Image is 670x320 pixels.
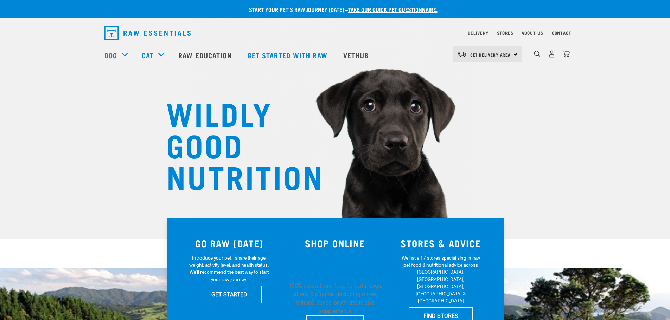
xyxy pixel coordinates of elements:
[470,53,511,56] span: Set Delivery Area
[392,238,490,249] h3: STORES & ADVICE
[241,41,336,69] a: Get started with Raw
[497,32,513,34] a: Stores
[104,50,117,60] a: Dog
[548,50,555,58] img: user.png
[166,97,307,191] h1: WILDLY GOOD NUTRITION
[468,32,488,34] a: Delivery
[552,32,572,34] a: Contact
[171,41,240,69] a: Raw Education
[286,238,384,249] h3: SHOP ONLINE
[99,23,572,43] nav: dropdown navigation
[286,282,384,315] p: 100% natural, raw food for cats, dogs, kittens & puppies. Including mixes, minces, bones, broth, ...
[562,50,570,58] img: home-icon@2x.png
[142,50,154,60] a: Cat
[197,286,262,303] a: GET STARTED
[534,51,541,57] img: home-icon-1@2x.png
[400,254,482,305] p: We have 17 stores specialising in raw pet food & nutritional advice across [GEOGRAPHIC_DATA], [GE...
[181,238,278,249] h3: GO RAW [DATE]
[457,51,467,57] img: van-moving.png
[336,41,378,69] a: Vethub
[188,254,270,283] p: Introduce your pet—share their age, weight, activity level, and health status. We'll recommend th...
[522,32,543,34] a: About Us
[104,26,191,40] img: Raw Essentials Logo
[348,8,438,11] a: take our quick pet questionnaire.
